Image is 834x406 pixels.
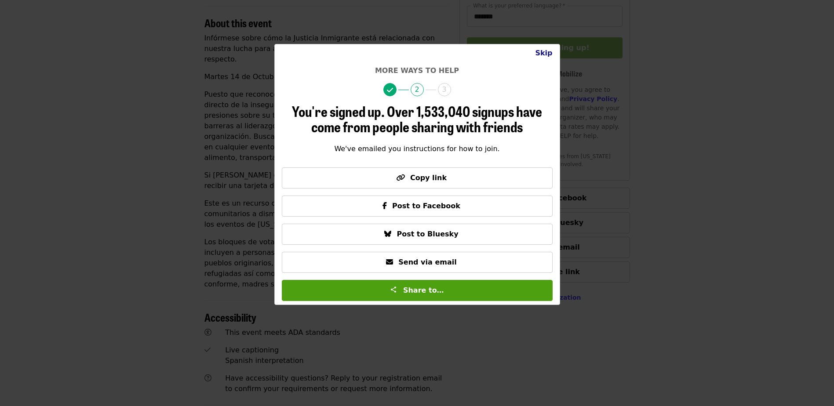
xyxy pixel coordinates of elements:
[282,167,553,188] button: Copy link
[386,258,393,266] i: envelope icon
[375,66,459,75] span: More ways to help
[396,174,405,182] i: link icon
[411,83,424,96] span: 2
[292,101,385,121] span: You're signed up.
[390,286,397,293] img: Share
[334,145,499,153] span: We've emailed you instructions for how to join.
[311,101,542,137] span: Over 1,533,040 signups have come from people sharing with friends
[282,224,553,245] button: Post to Bluesky
[397,230,458,238] span: Post to Bluesky
[387,86,393,94] i: check icon
[403,286,444,294] span: Share to…
[528,44,559,62] button: Close
[410,174,447,182] span: Copy link
[282,196,553,217] button: Post to Facebook
[384,230,391,238] i: bluesky icon
[392,202,460,210] span: Post to Facebook
[398,258,456,266] span: Send via email
[382,202,387,210] i: facebook-f icon
[438,83,451,96] span: 3
[282,280,553,301] button: Share to…
[282,252,553,273] button: Send via email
